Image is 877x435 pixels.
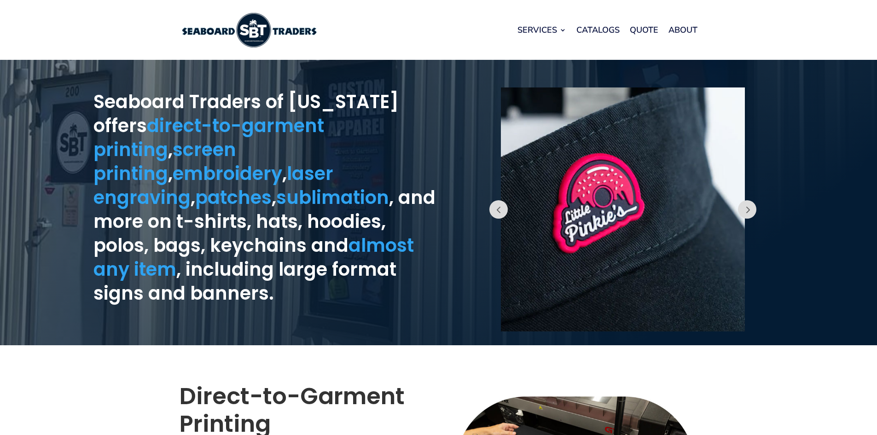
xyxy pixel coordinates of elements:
[668,12,697,47] a: About
[93,161,333,210] a: laser engraving
[276,185,389,210] a: sublimation
[93,137,236,186] a: screen printing
[501,87,745,331] img: custom visor patch
[195,185,272,210] a: patches
[93,232,414,282] a: almost any item
[173,161,282,186] a: embroidery
[93,90,439,310] h1: Seaboard Traders of [US_STATE] offers , , , , , , and more on t-shirts, hats, hoodies, polos, bag...
[738,200,756,219] button: Prev
[517,12,566,47] a: Services
[489,200,508,219] button: Prev
[93,113,324,162] a: direct-to-garment printing
[576,12,620,47] a: Catalogs
[630,12,658,47] a: Quote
